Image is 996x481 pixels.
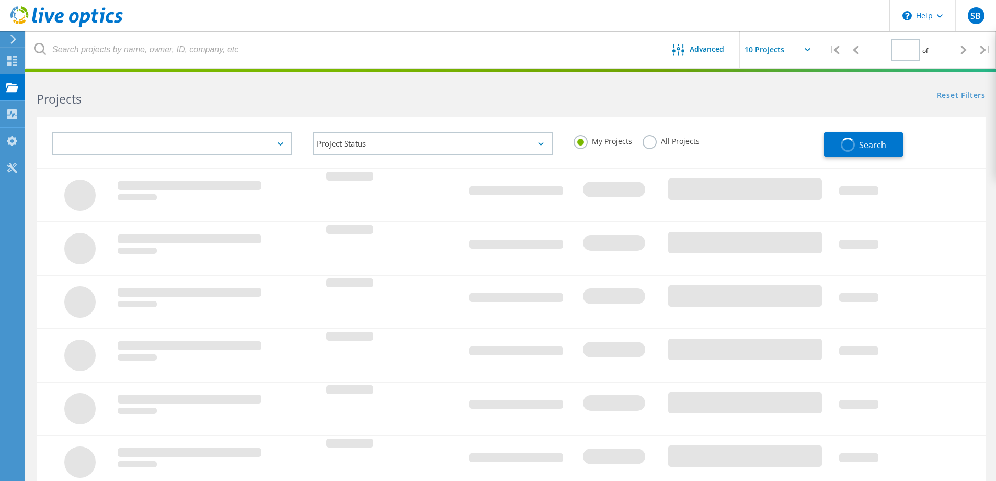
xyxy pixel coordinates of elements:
a: Live Optics Dashboard [10,22,123,29]
span: Search [859,139,886,151]
input: Search projects by name, owner, ID, company, etc [26,31,657,68]
span: Advanced [690,46,724,53]
b: Projects [37,91,82,107]
div: Project Status [313,132,553,155]
button: Search [824,132,903,157]
label: All Projects [643,135,700,145]
div: | [823,31,845,69]
svg: \n [902,11,912,20]
a: Reset Filters [937,92,986,100]
div: | [975,31,996,69]
label: My Projects [574,135,632,145]
span: SB [970,12,981,20]
span: of [922,46,928,55]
